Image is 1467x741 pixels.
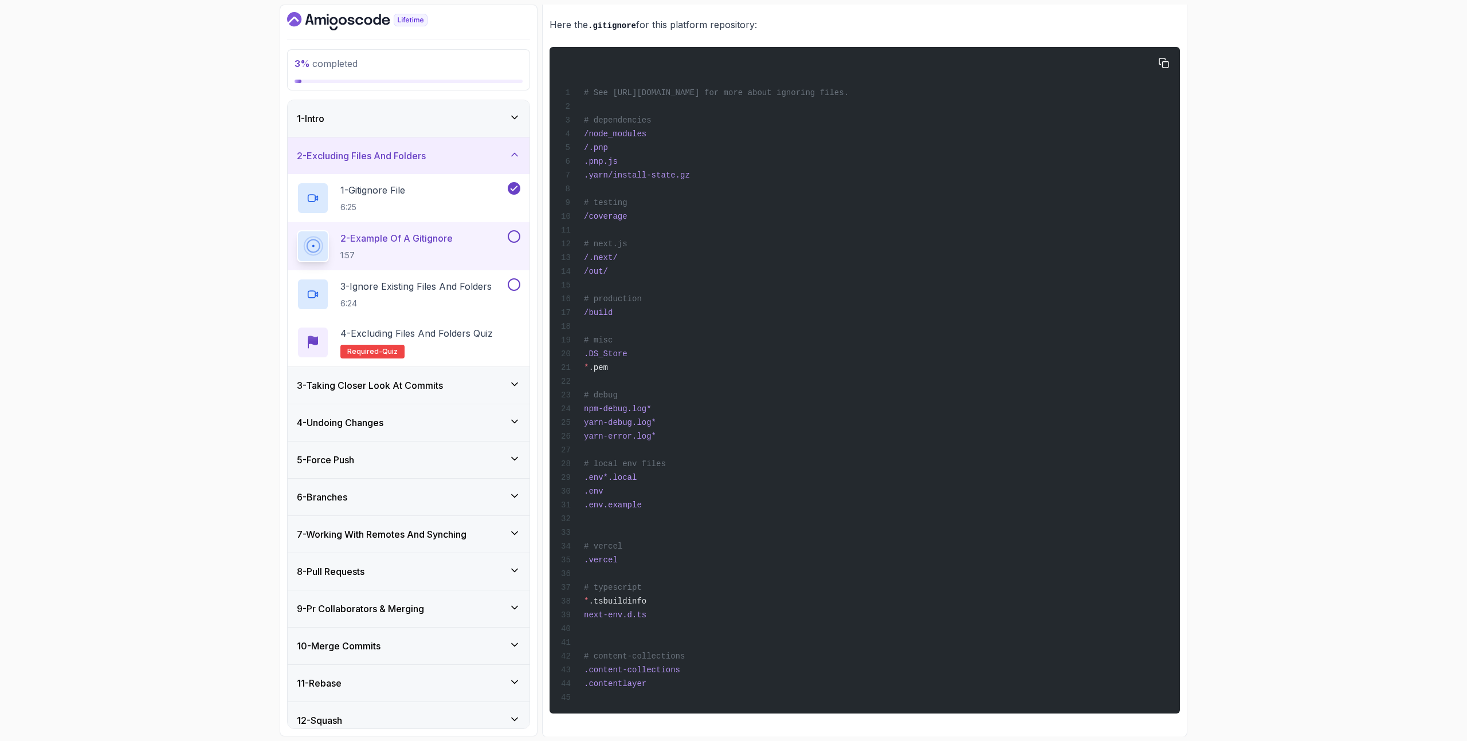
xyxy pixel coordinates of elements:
button: 11-Rebase [288,665,529,701]
p: 1 - Gitignore File [340,183,405,197]
span: yarn-debug.log* [584,418,656,427]
span: # debug [584,391,618,400]
span: .pnp.js [584,157,618,166]
button: 7-Working With Remotes And Synching [288,516,529,553]
span: .tsbuildinfo [589,597,646,606]
span: # vercel [584,542,622,551]
span: # content-collections [584,652,685,661]
h3: 11 - Rebase [297,676,342,690]
span: # See [URL][DOMAIN_NAME] for more about ignoring files. [584,88,849,97]
span: /.next/ [584,253,618,262]
span: # misc [584,336,613,345]
span: # production [584,294,642,304]
span: .DS_Store [584,349,627,358]
span: /.pnp [584,143,608,152]
h3: 9 - Pr Collaborators & Merging [297,602,424,616]
span: completed [295,58,358,69]
h3: 4 - Undoing Changes [297,416,383,429]
button: 3-Taking Closer Look At Commits [288,367,529,404]
span: quiz [382,347,398,356]
span: # testing [584,198,627,207]
button: 5-Force Push [288,442,529,478]
span: 3 % [295,58,310,69]
span: yarn-error.log* [584,432,656,441]
span: # typescript [584,583,642,592]
span: Required- [347,347,382,356]
span: .env*.local [584,473,637,482]
button: 4-Undoing Changes [288,404,529,441]
button: 12-Squash [288,702,529,739]
span: /out/ [584,267,608,276]
span: .vercel [584,555,618,565]
span: /build [584,308,613,317]
span: /node_modules [584,129,646,139]
h3: 12 - Squash [297,714,342,727]
h3: 2 - Excluding Files And Folders [297,149,426,163]
span: .env.example [584,500,642,510]
button: 3-Ignore Existing Files And Folders6:24 [297,278,520,310]
span: .pem [589,363,608,372]
p: 6:24 [340,298,492,309]
button: 2-Excluding Files And Folders [288,137,529,174]
h3: 1 - Intro [297,112,324,125]
button: 9-Pr Collaborators & Merging [288,590,529,627]
h3: 6 - Branches [297,490,347,504]
p: 4 - Excluding Files and Folders Quiz [340,326,493,340]
p: 6:25 [340,202,405,213]
p: 1:57 [340,250,453,261]
a: Dashboard [287,12,454,30]
button: 4-Excluding Files and Folders QuizRequired-quiz [297,326,520,358]
p: 3 - Ignore Existing Files And Folders [340,279,492,293]
h3: 3 - Taking Closer Look At Commits [297,379,443,392]
button: 1-Gitignore File6:25 [297,182,520,214]
button: 8-Pull Requests [288,553,529,590]
h3: 8 - Pull Requests [297,565,364,578]
span: # next.js [584,239,627,249]
span: .yarn/install-state.gz [584,171,690,180]
p: 2 - Example Of A Gitignore [340,231,453,245]
button: 6-Branches [288,479,529,515]
button: 2-Example Of A Gitignore1:57 [297,230,520,262]
button: 1-Intro [288,100,529,137]
span: .contentlayer [584,679,646,688]
span: .env [584,487,603,496]
span: npm-debug.log* [584,404,652,413]
h3: 7 - Working With Remotes And Synching [297,527,466,541]
span: # local env files [584,459,666,468]
span: .content-collections [584,665,680,675]
span: /coverage [584,212,627,221]
span: # dependencies [584,116,652,125]
p: Here the for this platform repository: [550,17,1180,33]
h3: 5 - Force Push [297,453,354,467]
button: 10-Merge Commits [288,628,529,664]
code: .gitignore [588,21,636,30]
h3: 10 - Merge Commits [297,639,381,653]
span: next-env.d.ts [584,610,646,620]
